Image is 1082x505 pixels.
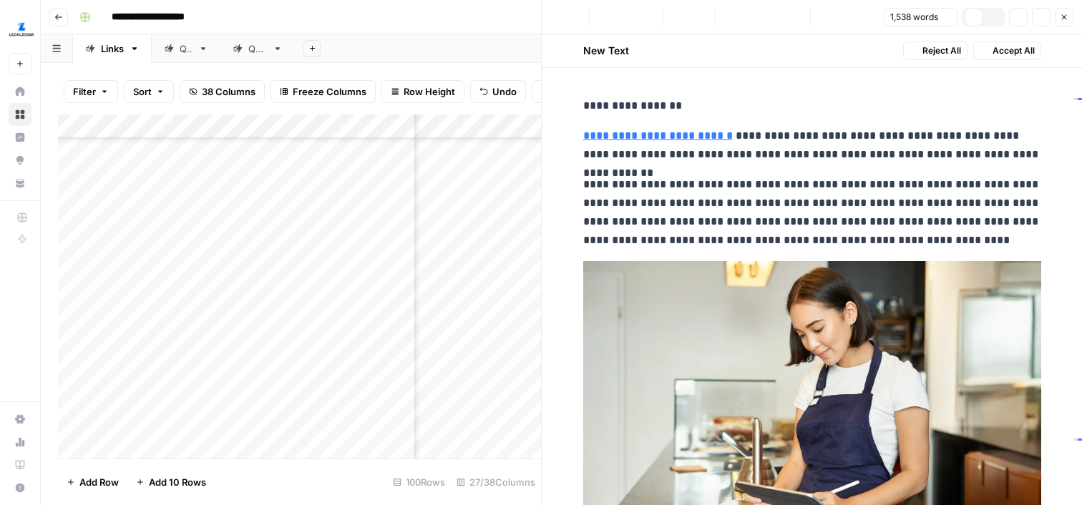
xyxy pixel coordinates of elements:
span: Freeze Columns [293,84,366,99]
a: Opportunities [9,149,31,172]
span: 1,538 words [890,11,938,24]
div: QA [180,41,192,56]
a: Usage [9,431,31,453]
button: Row Height [381,80,464,103]
button: Sort [124,80,174,103]
a: Your Data [9,172,31,195]
a: Links [73,34,152,63]
button: Accept All [973,41,1041,60]
button: Filter [64,80,118,103]
button: Add Row [58,471,127,494]
span: Reject All [922,44,961,57]
div: 100 Rows [387,471,451,494]
a: QA [152,34,220,63]
span: 38 Columns [202,84,255,99]
img: LegalZoom Logo [9,16,34,42]
button: Workspace: LegalZoom [9,11,31,47]
button: Help + Support [9,476,31,499]
span: Sort [133,84,152,99]
span: Add 10 Rows [149,475,206,489]
a: Insights [9,126,31,149]
a: Learning Hub [9,453,31,476]
button: Freeze Columns [270,80,376,103]
div: 27/38 Columns [451,471,541,494]
button: 1,538 words [884,8,957,26]
span: Filter [73,84,96,99]
button: 38 Columns [180,80,265,103]
div: QA2 [248,41,267,56]
span: Row Height [404,84,455,99]
button: Reject All [903,41,968,60]
span: Add Row [79,475,119,489]
span: Accept All [993,44,1035,57]
a: Settings [9,408,31,431]
div: Links [101,41,124,56]
a: Home [9,80,31,103]
h2: New Text [583,44,629,58]
button: Add 10 Rows [127,471,215,494]
a: QA2 [220,34,295,63]
a: Browse [9,103,31,126]
button: Undo [470,80,526,103]
span: Undo [492,84,517,99]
